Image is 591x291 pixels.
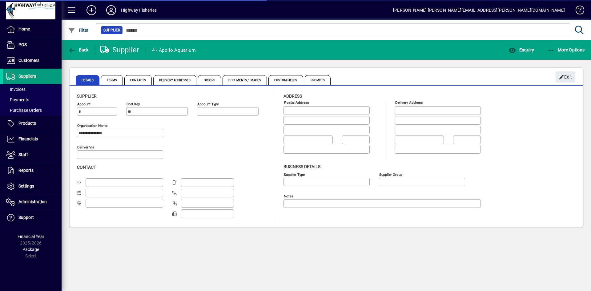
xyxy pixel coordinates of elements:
span: Settings [18,184,34,188]
span: Administration [18,199,47,204]
mat-label: Deliver via [77,145,94,149]
button: Back [66,44,90,55]
span: Details [76,75,99,85]
span: Invoices [6,87,26,92]
button: Edit [556,71,575,83]
button: More Options [546,44,586,55]
button: Add [82,5,101,16]
span: Edit [559,72,572,82]
a: Knowledge Base [571,1,583,21]
span: Supplier [103,27,120,33]
span: Support [18,215,34,220]
app-page-header-button: Back [62,44,95,55]
a: Payments [3,95,62,105]
a: Customers [3,53,62,68]
span: Home [18,26,30,31]
div: Supplier [100,45,139,55]
span: Package [22,247,39,252]
mat-label: Supplier type [284,172,305,176]
span: Customers [18,58,39,63]
span: Documents / Images [223,75,267,85]
div: 4 - Apollo Aquarium [152,45,196,55]
div: [PERSON_NAME] [PERSON_NAME][EMAIL_ADDRESS][PERSON_NAME][DOMAIN_NAME] [393,5,565,15]
mat-label: Sort key [127,102,140,106]
span: Prompts [305,75,331,85]
span: More Options [547,47,585,52]
span: Financial Year [18,234,44,239]
span: Financials [18,136,38,141]
mat-label: Organisation name [77,123,107,128]
span: Contacts [124,75,152,85]
button: Profile [101,5,121,16]
mat-label: Supplier group [379,172,402,176]
span: Back [68,47,89,52]
a: Purchase Orders [3,105,62,115]
a: POS [3,37,62,53]
a: Staff [3,147,62,163]
button: Filter [66,25,90,36]
span: Staff [18,152,28,157]
span: Custom Fields [268,75,303,85]
mat-label: Account [77,102,90,106]
button: Enquiry [507,44,536,55]
mat-label: Account Type [197,102,219,106]
span: Contact [77,165,96,170]
span: Enquiry [509,47,534,52]
span: Delivery Addresses [153,75,196,85]
span: Supplier [77,94,97,99]
span: Reports [18,168,34,173]
span: Suppliers [18,74,36,79]
a: Support [3,210,62,225]
a: Settings [3,179,62,194]
a: Reports [3,163,62,178]
span: POS [18,42,27,47]
a: Administration [3,194,62,210]
a: Invoices [3,84,62,95]
span: Business details [283,164,320,169]
span: Purchase Orders [6,108,42,113]
a: Home [3,22,62,37]
a: Financials [3,131,62,147]
span: Products [18,121,36,126]
span: Filter [68,28,89,33]
a: Products [3,116,62,131]
span: Payments [6,97,29,102]
div: Highway Fisheries [121,5,157,15]
span: Orders [198,75,221,85]
span: Terms [101,75,123,85]
span: Address [283,94,302,99]
mat-label: Notes [284,194,293,198]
